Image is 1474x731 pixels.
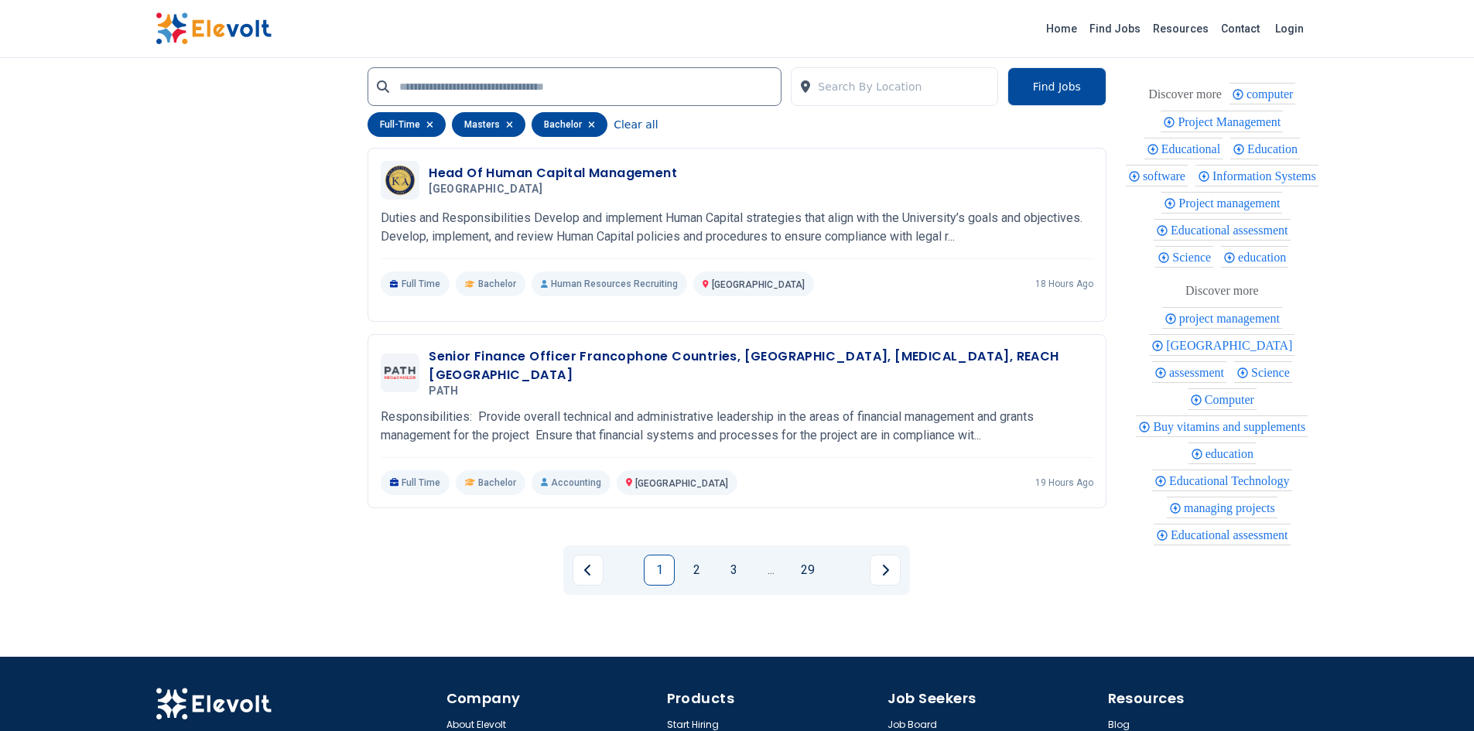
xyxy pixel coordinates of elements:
span: managing projects [1184,501,1280,514]
p: Duties and Responsibilities Develop and implement Human Capital strategies that align with the Un... [381,209,1093,246]
img: KCA University [385,165,416,196]
a: PATHSenior Finance Officer Francophone Countries, [GEOGRAPHIC_DATA], [MEDICAL_DATA], REACH [GEOGR... [381,347,1093,495]
div: full-time [368,112,446,137]
span: Computer [1205,393,1259,406]
span: education [1206,447,1258,460]
div: Educational assessment [1154,219,1291,241]
div: Buy vitamins and supplements [1136,415,1308,437]
div: education [1188,442,1256,464]
span: assessment [1169,366,1229,379]
a: Contact [1215,16,1266,41]
p: Human Resources Recruiting [532,272,687,296]
a: Page 29 [792,555,823,586]
span: Information Systems [1212,169,1321,183]
p: Full Time [381,272,450,296]
div: Science [1155,246,1213,268]
span: Educational [1161,142,1225,155]
a: Jump forward [755,555,786,586]
div: computer [1229,83,1295,104]
span: [GEOGRAPHIC_DATA] [635,478,728,489]
a: Next page [870,555,901,586]
iframe: Chat Widget [1397,657,1474,731]
div: Computer [1188,388,1257,410]
span: Educational Technology [1169,474,1294,487]
div: These are topics related to the article that might interest you [1148,84,1222,105]
div: assessment [1152,361,1226,383]
h4: Products [667,688,878,709]
a: Page 1 is your current page [644,555,675,586]
h4: Job Seekers [887,688,1099,709]
div: masters [452,112,525,137]
div: education [1221,246,1288,268]
p: 18 hours ago [1035,278,1093,290]
span: Bachelor [478,278,516,290]
h3: Head Of Human Capital Management [429,164,677,183]
span: [GEOGRAPHIC_DATA] [1166,339,1297,352]
span: Educational assessment [1171,224,1293,237]
span: Project Management [1178,115,1285,128]
div: Educational Technology [1152,470,1291,491]
div: software [1126,165,1188,186]
span: Educational assessment [1171,528,1293,541]
a: Home [1040,16,1083,41]
span: education [1238,251,1291,264]
div: Educational [1144,138,1223,159]
span: Buy vitamins and supplements [1153,420,1310,433]
div: Project management [1161,192,1282,213]
img: Elevolt [156,12,272,45]
a: Resources [1147,16,1215,41]
a: Blog [1108,719,1130,731]
span: project management [1179,312,1284,325]
div: Project Management [1161,111,1283,132]
a: Job Board [887,719,937,731]
a: About Elevolt [446,719,506,731]
div: Education [1230,138,1300,159]
a: Start Hiring [667,719,719,731]
ul: Pagination [573,555,901,586]
img: PATH [385,367,416,379]
h3: Senior Finance Officer Francophone Countries, [GEOGRAPHIC_DATA], [MEDICAL_DATA], REACH [GEOGRAPHI... [429,347,1093,384]
img: Elevolt [156,688,272,720]
a: Page 3 [718,555,749,586]
p: Responsibilities: Provide overall technical and administrative leadership in the areas of financi... [381,408,1093,445]
div: These are topics related to the article that might interest you [1185,280,1259,302]
h4: Company [446,688,658,709]
span: Science [1172,251,1216,264]
a: Login [1266,13,1313,44]
p: Accounting [532,470,610,495]
div: Science [1234,361,1292,383]
button: Clear all [614,112,658,137]
span: PATH [429,384,458,398]
span: Project management [1178,196,1284,210]
div: Nairobi [1149,334,1294,356]
div: bachelor [532,112,607,137]
button: Find Jobs [1007,67,1106,106]
span: computer [1247,87,1298,101]
span: Science [1251,366,1294,379]
a: KCA UniversityHead Of Human Capital Management[GEOGRAPHIC_DATA]Duties and Responsibilities Develo... [381,161,1093,296]
p: 19 hours ago [1035,477,1093,489]
a: Find Jobs [1083,16,1147,41]
div: Educational assessment [1154,524,1291,545]
div: Information Systems [1195,165,1318,186]
span: Education [1247,142,1302,155]
div: project management [1162,307,1282,329]
a: Previous page [573,555,604,586]
span: software [1143,169,1190,183]
a: Page 2 [681,555,712,586]
span: [GEOGRAPHIC_DATA] [712,279,805,290]
h4: Resources [1108,688,1319,709]
div: managing projects [1167,497,1277,518]
span: [GEOGRAPHIC_DATA] [429,183,542,196]
span: Bachelor [478,477,516,489]
p: Full Time [381,470,450,495]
